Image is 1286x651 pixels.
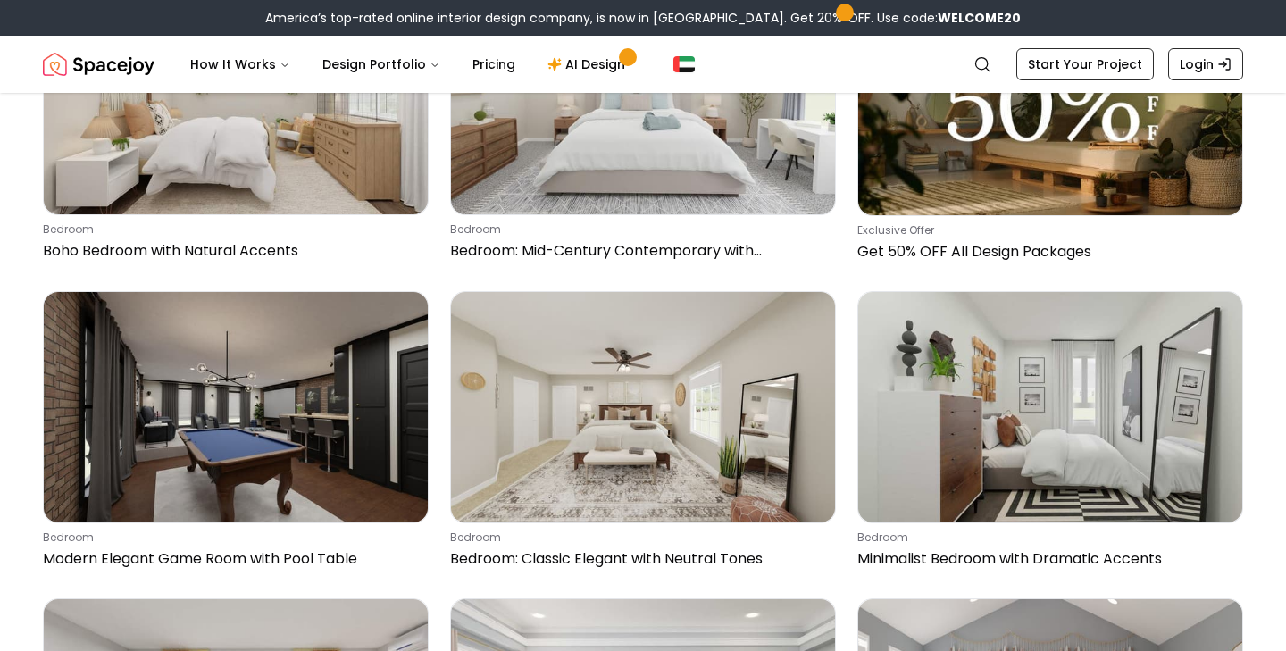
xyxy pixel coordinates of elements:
[450,548,829,570] p: Bedroom: Classic Elegant with Neutral Tones
[43,240,422,262] p: Boho Bedroom with Natural Accents
[43,222,422,237] p: bedroom
[176,46,305,82] button: How It Works
[857,241,1236,263] p: Get 50% OFF All Design Packages
[673,56,695,71] img: Dubai
[1016,48,1154,80] a: Start Your Project
[857,530,1236,545] p: bedroom
[458,46,530,82] a: Pricing
[44,292,428,522] img: Modern Elegant Game Room with Pool Table
[1168,48,1243,80] a: Login
[43,46,154,82] a: Spacejoy
[450,291,836,577] a: Bedroom: Classic Elegant with Neutral TonesbedroomBedroom: Classic Elegant with Neutral Tones
[43,548,422,570] p: Modern Elegant Game Room with Pool Table
[43,36,1243,93] nav: Global
[451,292,835,522] img: Bedroom: Classic Elegant with Neutral Tones
[176,46,645,82] nav: Main
[450,240,829,262] p: Bedroom: Mid-Century Contemporary with [PERSON_NAME]
[938,9,1021,27] strong: WELCOME20
[450,530,829,545] p: bedroom
[858,292,1242,522] img: Minimalist Bedroom with Dramatic Accents
[265,9,1021,27] div: America’s top-rated online interior design company, is now in [GEOGRAPHIC_DATA]. Get 20% OFF. Use...
[857,223,1236,238] p: Exclusive Offer
[857,291,1243,577] a: Minimalist Bedroom with Dramatic AccentsbedroomMinimalist Bedroom with Dramatic Accents
[43,291,429,577] a: Modern Elegant Game Room with Pool TablebedroomModern Elegant Game Room with Pool Table
[43,46,154,82] img: Spacejoy Logo
[43,530,422,545] p: bedroom
[533,46,645,82] a: AI Design
[857,548,1236,570] p: Minimalist Bedroom with Dramatic Accents
[450,222,829,237] p: bedroom
[308,46,455,82] button: Design Portfolio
